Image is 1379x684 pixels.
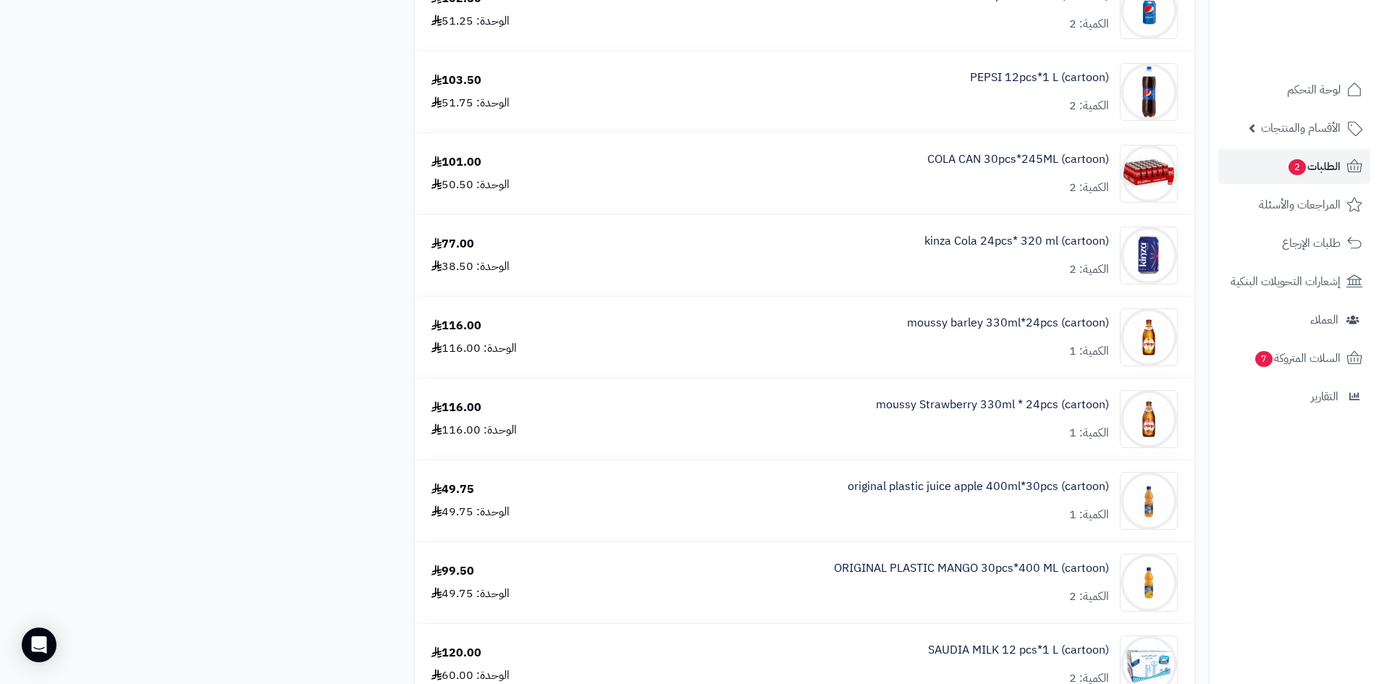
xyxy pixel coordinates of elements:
[1069,180,1109,196] div: الكمية: 2
[1218,303,1370,337] a: العملاء
[431,95,510,111] div: الوحدة: 51.75
[970,69,1109,86] a: PEPSI 12pcs*1 L (cartoon)
[1121,308,1177,366] img: 1747727413-90c0d877-8358-4682-89fa-0117a071-90x90.jpg
[928,642,1109,659] a: SAUDIA MILK 12 pcs*1 L (cartoon)
[1121,390,1177,448] img: 1747727947-ba64c860-9cc2-4c16-a99d-1d02cf6d-90x90.jpg
[1121,472,1177,530] img: 1747730382-df1c614f-beab-4100-a2e6-2ae0794a-90x90.jpg
[1255,351,1273,367] span: 7
[1218,72,1370,107] a: لوحة التحكم
[1218,341,1370,376] a: السلات المتروكة7
[1254,348,1341,368] span: السلات المتروكة
[431,13,510,30] div: الوحدة: 51.25
[431,422,517,439] div: الوحدة: 116.00
[834,560,1109,577] a: ORIGINAL PLASTIC MANGO 30pcs*400 ML (cartoon)
[927,151,1109,168] a: COLA CAN 30pcs*245ML (cartoon)
[1218,379,1370,414] a: التقارير
[924,233,1109,250] a: kinza Cola 24pcs* 320 ml (cartoon)
[1311,387,1338,407] span: التقارير
[1121,227,1177,284] img: 1747641255-37MuAnv2Ak8iDtNswclxY6RhRXkc7hb0-90x90.jpg
[1287,156,1341,177] span: الطلبات
[431,154,481,171] div: 101.00
[1259,195,1341,215] span: المراجعات والأسئلة
[431,177,510,193] div: الوحدة: 50.50
[1231,271,1341,292] span: إشعارات التحويلات البنكية
[431,586,510,602] div: الوحدة: 49.75
[431,72,481,89] div: 103.50
[1069,16,1109,33] div: الكمية: 2
[22,628,56,662] div: Open Intercom Messenger
[1069,98,1109,114] div: الكمية: 2
[848,478,1109,495] a: original plastic juice apple 400ml*30pcs (cartoon)
[1069,588,1109,605] div: الكمية: 2
[431,400,481,416] div: 116.00
[431,236,474,253] div: 77.00
[1218,226,1370,261] a: طلبات الإرجاع
[431,504,510,520] div: الوحدة: 49.75
[1121,63,1177,121] img: 1747594532-18409223-8150-4f06-d44a-9c8685d0-90x90.jpg
[431,645,481,662] div: 120.00
[1069,343,1109,360] div: الكمية: 1
[1069,425,1109,442] div: الكمية: 1
[1287,80,1341,100] span: لوحة التحكم
[431,563,474,580] div: 99.50
[1282,233,1341,253] span: طلبات الإرجاع
[431,667,510,684] div: الوحدة: 60.00
[431,318,481,334] div: 116.00
[1281,41,1365,71] img: logo-2.png
[1069,261,1109,278] div: الكمية: 2
[1289,159,1306,175] span: 2
[1218,187,1370,222] a: المراجعات والأسئلة
[431,258,510,275] div: الوحدة: 38.50
[1069,507,1109,523] div: الكمية: 1
[431,340,517,357] div: الوحدة: 116.00
[907,315,1109,332] a: moussy barley 330ml*24pcs (cartoon)
[1121,554,1177,612] img: 1747731863-ac194b7e-f7bf-4824-82f7-bed9cd35-90x90.jpg
[1261,118,1341,138] span: الأقسام والمنتجات
[431,481,474,498] div: 49.75
[876,397,1109,413] a: moussy Strawberry 330ml * 24pcs (cartoon)
[1218,264,1370,299] a: إشعارات التحويلات البنكية
[1310,310,1338,330] span: العملاء
[1121,145,1177,203] img: 1747639907-81i6J6XeK8L._AC_SL1500-90x90.jpg
[1218,149,1370,184] a: الطلبات2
